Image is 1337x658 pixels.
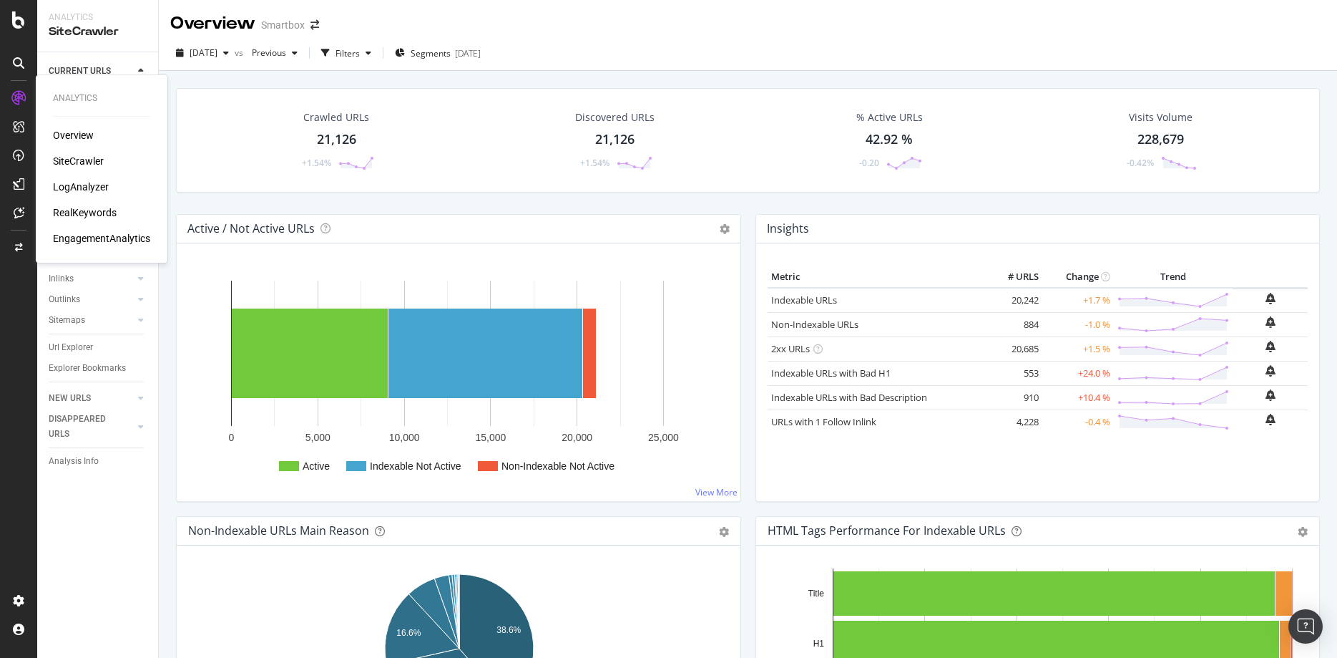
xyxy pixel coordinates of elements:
i: Options [720,224,730,234]
a: View More [695,486,738,498]
span: Previous [246,47,286,59]
td: 910 [985,385,1042,410]
div: HTML Tags Performance for Indexable URLs [768,523,1006,538]
text: 20,000 [562,432,592,443]
div: CURRENT URLS [49,64,111,79]
a: NEW URLS [49,391,134,406]
h4: Insights [767,219,809,238]
span: vs [235,47,246,59]
a: Sitemaps [49,313,134,328]
a: Explorer Bookmarks [49,361,148,376]
text: 38.6% [496,625,521,635]
a: RealKeywords [53,205,117,220]
div: bell-plus [1265,365,1275,377]
td: 4,228 [985,410,1042,434]
text: 25,000 [648,432,679,443]
div: Smartbox [261,18,305,32]
text: 5,000 [305,432,330,443]
a: EngagementAnalytics [53,231,150,246]
div: Non-Indexable URLs Main Reason [188,523,369,538]
text: Title [808,589,824,599]
div: bell-plus [1265,414,1275,425]
div: Filters [336,47,360,59]
div: Crawled URLs [303,110,369,125]
div: Outlinks [49,292,80,307]
div: -0.42% [1127,157,1154,169]
a: Overview [53,128,94,142]
td: +10.4 % [1042,385,1114,410]
button: [DATE] [170,42,235,64]
td: -1.0 % [1042,312,1114,337]
td: +24.0 % [1042,361,1114,385]
a: SiteCrawler [53,154,104,168]
div: bell-plus [1265,341,1275,352]
text: 10,000 [389,432,420,443]
div: 42.92 % [866,130,913,149]
div: % Active URLs [856,110,923,125]
span: 2025 Sep. 1st [190,47,217,59]
div: -0.20 [859,157,879,169]
a: Indexable URLs with Bad Description [771,391,927,404]
text: H1 [813,639,824,649]
div: gear [719,527,729,537]
th: Trend [1114,266,1233,288]
h4: Active / Not Active URLs [187,219,315,238]
a: Analysis Info [49,454,148,469]
div: DISAPPEARED URLS [49,412,121,442]
a: Url Explorer [49,340,148,355]
td: 20,242 [985,288,1042,313]
div: SiteCrawler [49,24,147,40]
button: Previous [246,42,303,64]
td: 553 [985,361,1042,385]
div: Visits Volume [1129,110,1192,125]
div: 21,126 [317,130,356,149]
div: 228,679 [1137,130,1184,149]
div: arrow-right-arrow-left [310,20,319,30]
text: Non-Indexable Not Active [501,460,614,472]
th: Metric [768,266,985,288]
div: +1.54% [302,157,331,169]
th: # URLS [985,266,1042,288]
div: Sitemaps [49,313,85,328]
div: Analytics [53,92,150,105]
div: Explorer Bookmarks [49,361,126,376]
a: DISAPPEARED URLS [49,412,134,442]
a: Non-Indexable URLs [771,318,858,331]
div: bell-plus [1265,293,1275,304]
div: Url Explorer [49,340,93,355]
td: 20,685 [985,337,1042,361]
text: Indexable Not Active [370,460,461,472]
text: 15,000 [475,432,506,443]
div: Discovered URLs [575,110,655,125]
div: Analysis Info [49,454,99,469]
div: Inlinks [49,271,74,286]
span: Segments [411,47,451,59]
svg: A chart. [188,266,729,490]
td: +1.7 % [1042,288,1114,313]
text: 16.6% [396,628,421,638]
td: +1.5 % [1042,337,1114,361]
a: Outlinks [49,292,134,307]
td: 884 [985,312,1042,337]
div: gear [1298,527,1308,537]
div: bell-plus [1265,390,1275,401]
td: -0.4 % [1042,410,1114,434]
div: Overview [170,11,255,36]
div: +1.54% [580,157,609,169]
a: URLs with 1 Follow Inlink [771,415,876,428]
a: Inlinks [49,271,134,286]
text: 0 [229,432,235,443]
div: Open Intercom Messenger [1288,609,1323,644]
a: Indexable URLs [771,294,837,306]
div: LogAnalyzer [53,180,109,194]
a: Indexable URLs with Bad H1 [771,367,891,379]
div: [DATE] [455,47,481,59]
a: 2xx URLs [771,342,810,355]
button: Segments[DATE] [389,42,486,64]
a: CURRENT URLS [49,64,134,79]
